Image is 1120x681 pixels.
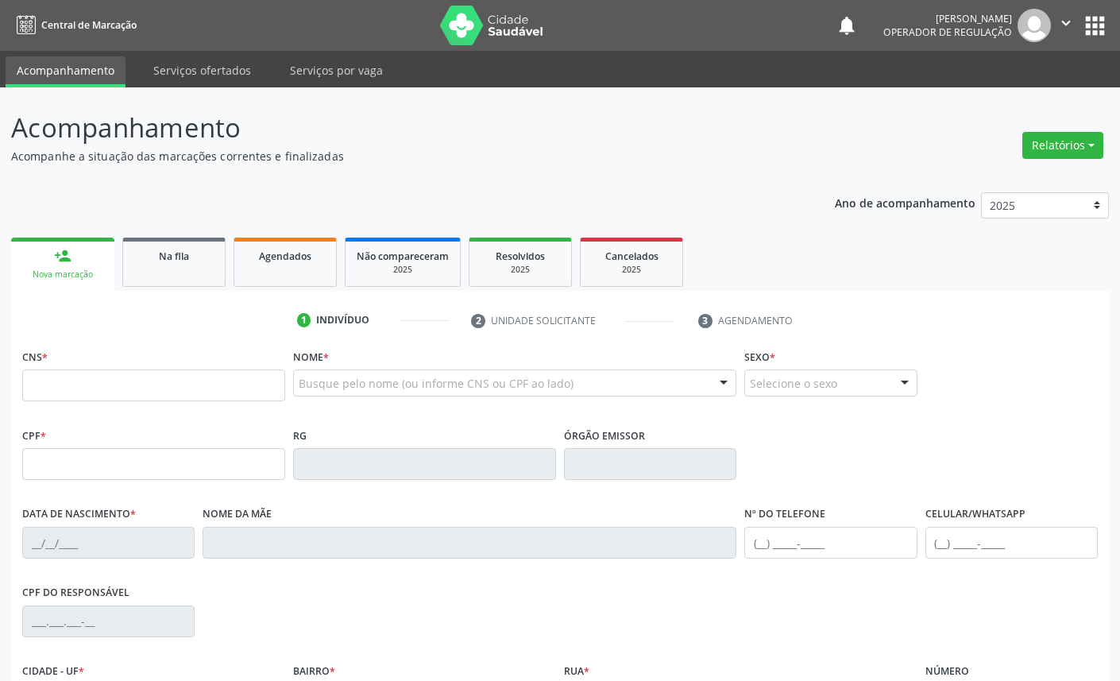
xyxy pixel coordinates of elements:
[605,250,658,263] span: Cancelados
[883,12,1012,25] div: [PERSON_NAME]
[11,148,779,164] p: Acompanhe a situação das marcações correntes e finalizadas
[1081,12,1109,40] button: apps
[1022,132,1103,159] button: Relatórios
[22,581,129,606] label: CPF do responsável
[744,345,775,370] label: Sexo
[142,56,262,84] a: Serviços ofertados
[925,527,1098,559] input: (__) _____-_____
[22,345,48,370] label: CNS
[750,375,837,392] span: Selecione o sexo
[279,56,394,84] a: Serviços por vaga
[835,192,975,212] p: Ano de acompanhamento
[299,375,574,392] span: Busque pelo nome (ou informe CNS ou CPF ao lado)
[592,264,671,276] div: 2025
[496,250,545,263] span: Resolvidos
[11,108,779,148] p: Acompanhamento
[316,313,369,327] div: Indivíduo
[357,250,449,263] span: Não compareceram
[836,14,858,37] button: notifications
[357,264,449,276] div: 2025
[22,606,195,637] input: ___.___.___-__
[259,250,311,263] span: Agendados
[159,250,189,263] span: Na fila
[203,502,272,527] label: Nome da mãe
[293,424,307,448] label: RG
[22,502,136,527] label: Data de nascimento
[293,345,329,370] label: Nome
[22,527,195,559] input: __/__/____
[744,527,917,559] input: (__) _____-_____
[1051,9,1081,42] button: 
[41,18,137,32] span: Central de Marcação
[11,12,137,38] a: Central de Marcação
[925,502,1025,527] label: Celular/WhatsApp
[6,56,126,87] a: Acompanhamento
[744,502,825,527] label: Nº do Telefone
[564,424,645,448] label: Órgão emissor
[297,313,311,327] div: 1
[481,264,560,276] div: 2025
[22,269,103,281] div: Nova marcação
[22,424,46,448] label: CPF
[1018,9,1051,42] img: img
[1057,14,1075,32] i: 
[883,25,1012,39] span: Operador de regulação
[54,247,71,265] div: person_add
